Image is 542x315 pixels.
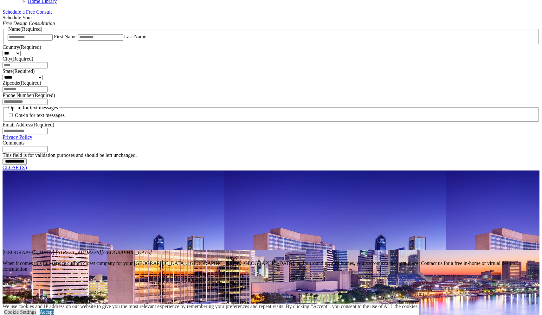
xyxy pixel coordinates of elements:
label: First Name [54,34,77,39]
label: State [3,68,35,74]
em: Free Design Consultation [3,21,55,26]
div: We use cookies and IP address on our website to give you the most relevant experience by remember... [3,304,419,309]
p: When it comes to a full-service custom closet company for your [GEOGRAPHIC_DATA], [GEOGRAPHIC_DAT... [3,260,539,272]
a: Cookie Settings [4,309,36,315]
label: Zipcode [3,80,41,86]
span: (Required) [32,122,54,127]
span: Schedule Your [3,15,55,26]
a: Schedule a Free Consult (opens a dropdown menu) [3,9,52,15]
label: Email Address [3,122,54,127]
span: (Required) [11,56,33,61]
span: (Required) [33,93,55,98]
span: (Required) [19,44,41,50]
legend: Name [8,26,43,32]
em: [STREET_ADDRESS] [55,250,152,255]
a: Accept [40,309,54,315]
label: City [3,56,33,61]
a: CLOSE (X) [3,165,27,170]
span: [GEOGRAPHIC_DATA] [3,250,54,255]
label: Last Name [124,34,146,39]
span: [GEOGRAPHIC_DATA] [101,250,152,255]
a: Privacy Policy [3,134,32,140]
label: Phone Number [3,93,55,98]
legend: Opt-in for text messages [8,105,59,111]
span: (Required) [19,80,41,86]
label: Opt-in for text messages [15,113,65,118]
div: This field is for validation purposes and should be left unchanged. [3,152,539,158]
span: (Required) [13,68,35,74]
label: Country [3,44,41,50]
label: Comments [3,140,24,145]
span: (Required) [20,26,42,32]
